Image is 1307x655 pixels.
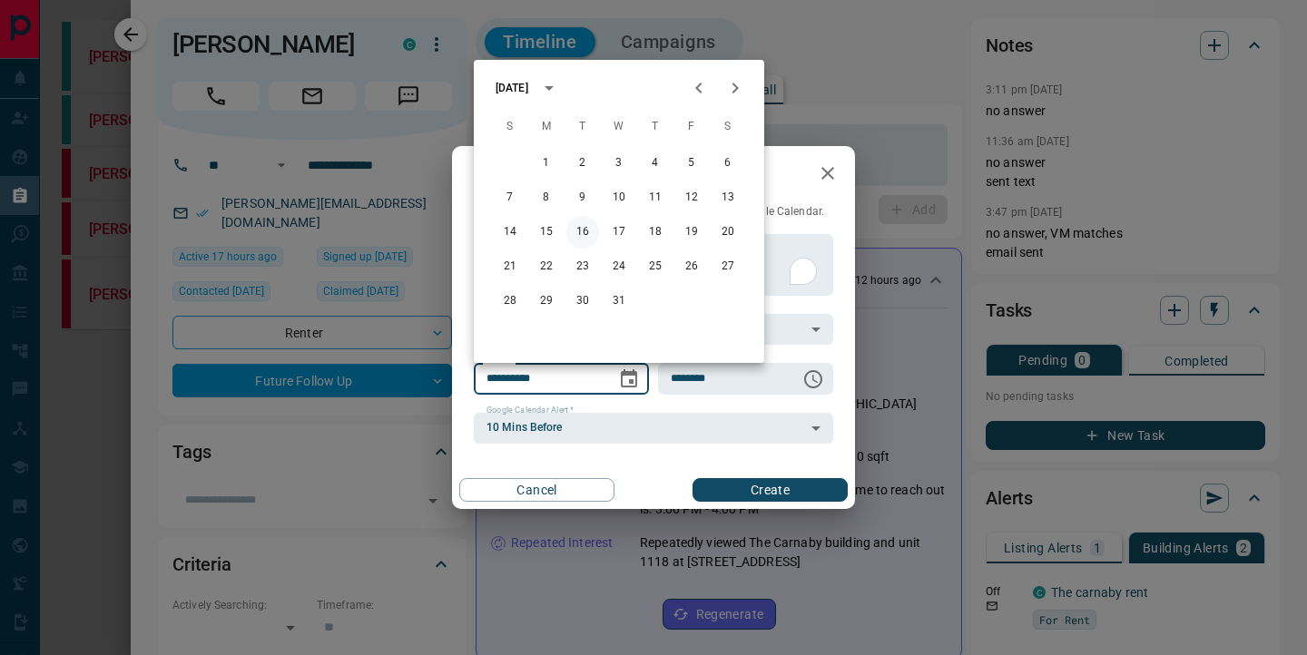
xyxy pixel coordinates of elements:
[530,250,563,283] button: 22
[494,109,526,145] span: Sunday
[494,250,526,283] button: 21
[795,361,831,397] button: Choose time, selected time is 6:00 AM
[712,181,744,214] button: 13
[486,405,574,416] label: Google Calendar Alert
[566,181,599,214] button: 9
[717,70,753,106] button: Next month
[566,109,599,145] span: Tuesday
[675,109,708,145] span: Friday
[603,109,635,145] span: Wednesday
[534,73,565,103] button: calendar view is open, switch to year view
[712,216,744,249] button: 20
[452,146,575,204] h2: New Task
[639,216,672,249] button: 18
[566,147,599,180] button: 2
[712,147,744,180] button: 6
[566,285,599,318] button: 30
[603,250,635,283] button: 24
[474,413,833,444] div: 10 Mins Before
[530,147,563,180] button: 1
[675,147,708,180] button: 5
[603,147,635,180] button: 3
[639,147,672,180] button: 4
[675,250,708,283] button: 26
[459,478,614,502] button: Cancel
[603,181,635,214] button: 10
[566,216,599,249] button: 16
[494,216,526,249] button: 14
[494,285,526,318] button: 28
[639,250,672,283] button: 25
[530,109,563,145] span: Monday
[712,250,744,283] button: 27
[494,181,526,214] button: 7
[712,109,744,145] span: Saturday
[675,216,708,249] button: 19
[566,250,599,283] button: 23
[496,80,528,96] div: [DATE]
[693,478,848,502] button: Create
[603,216,635,249] button: 17
[611,361,647,397] button: Choose date, selected date is Oct 15, 2025
[675,181,708,214] button: 12
[530,216,563,249] button: 15
[603,285,635,318] button: 31
[639,109,672,145] span: Thursday
[530,285,563,318] button: 29
[530,181,563,214] button: 8
[681,70,717,106] button: Previous month
[639,181,672,214] button: 11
